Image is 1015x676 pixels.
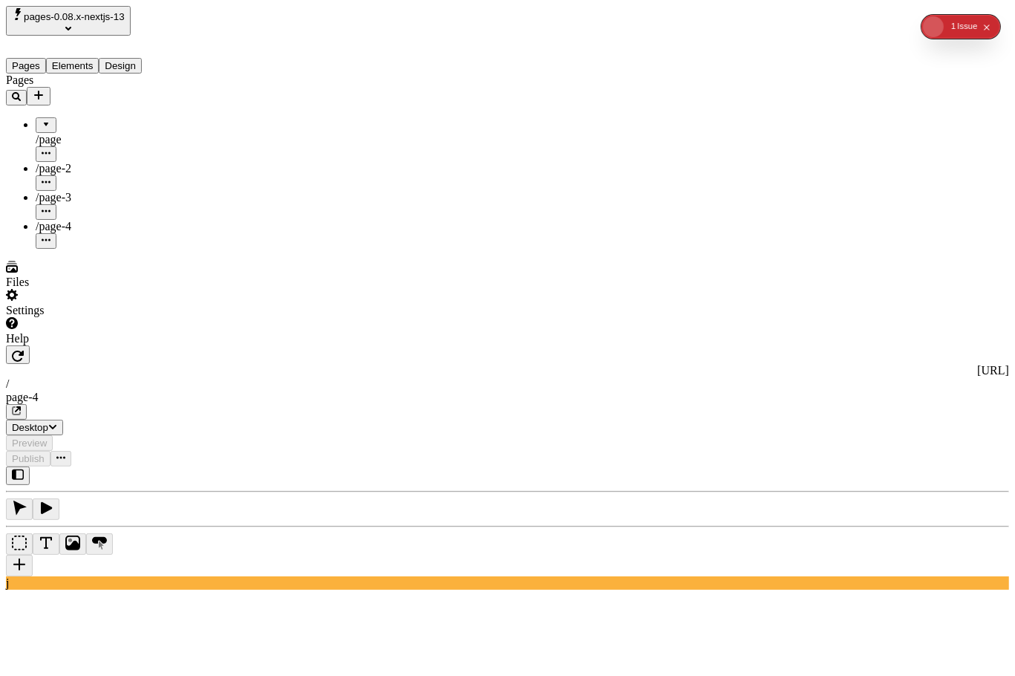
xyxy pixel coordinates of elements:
[36,191,71,204] span: /page-3
[6,74,184,87] div: Pages
[6,6,131,36] button: Select site
[27,87,50,105] button: Add new
[86,533,113,555] button: Button
[46,58,99,74] button: Elements
[6,332,184,345] div: Help
[36,133,62,146] span: /page
[59,533,86,555] button: Image
[36,162,71,175] span: /page-2
[6,377,1009,391] div: /
[6,391,1009,404] div: page-4
[6,58,46,74] button: Pages
[6,304,184,317] div: Settings
[6,533,33,555] button: Box
[6,435,53,451] button: Preview
[12,453,45,464] span: Publish
[6,364,1009,377] div: [URL]
[24,11,125,22] span: pages-0.08.x-nextjs-13
[99,58,142,74] button: Design
[6,576,1009,590] div: j
[6,451,50,467] button: Publish
[33,533,59,555] button: Text
[6,420,63,435] button: Desktop
[12,422,48,433] span: Desktop
[6,276,184,289] div: Files
[12,438,47,449] span: Preview
[6,12,217,25] p: Cookie Test Route
[36,220,71,233] span: /page-4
